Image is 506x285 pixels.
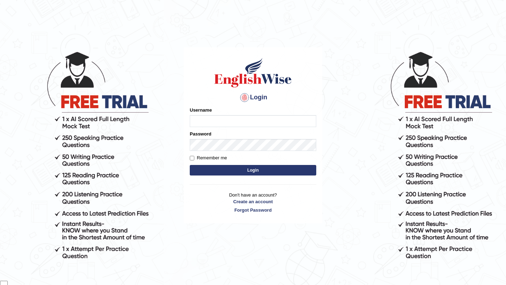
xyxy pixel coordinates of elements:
[190,156,194,160] input: Remember me
[213,57,293,88] img: Logo of English Wise sign in for intelligent practice with AI
[190,207,316,213] a: Forgot Password
[190,107,212,113] label: Username
[190,154,227,161] label: Remember me
[190,131,211,137] label: Password
[190,198,316,205] a: Create an account
[190,165,316,175] button: Login
[190,92,316,103] h4: Login
[190,192,316,213] p: Don't have an account?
